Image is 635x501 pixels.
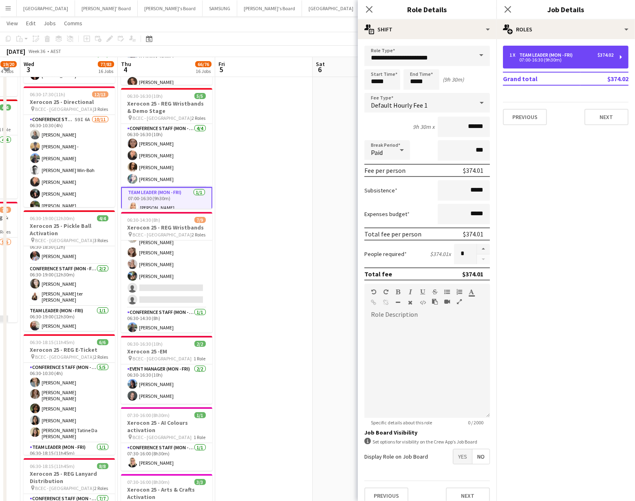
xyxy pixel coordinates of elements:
label: Subsistence [364,187,397,194]
span: Thu [121,60,131,68]
span: 07:30-16:00 (8h30m) [128,479,170,485]
button: Insert video [444,298,450,305]
h3: Role Details [358,4,496,15]
span: 66/76 [195,61,212,67]
span: 2 Roles [192,232,206,238]
h3: Xerocon 25 - REG Lanyard Distribution [24,470,115,485]
app-card-role: Team Leader (Mon - Fri)1/107:00-16:30 (9h30m)[PERSON_NAME] [121,187,212,216]
button: Redo [383,289,389,295]
span: 3/3 [194,479,206,485]
div: 07:00-16:30 (9h30m) [509,58,613,62]
label: Expenses budget [364,210,410,218]
h3: Xerocon 25 - REG E-Ticket [24,346,115,353]
div: Set options for visibility on the Crew App’s Job Board [364,438,490,446]
app-card-role: Team Leader (Mon - Fri)1/106:30-19:00 (12h30m)[PERSON_NAME] [24,306,115,334]
div: Total fee [364,270,392,278]
span: 1/1 [194,412,206,418]
span: 5 [217,65,225,74]
span: Specific details about this role [364,419,439,426]
span: BCEC - [GEOGRAPHIC_DATA] [35,354,95,360]
span: 19/20 [0,61,17,67]
button: Paste as plain text [432,298,438,305]
h3: Job Board Visibility [364,429,490,436]
span: 2 Roles [192,115,206,121]
span: Wed [24,60,34,68]
div: Shift [358,20,496,39]
app-job-card: 06:30-14:30 (8h)7/9Xerocon 25 - REG Wristbands BCEC - [GEOGRAPHIC_DATA]2 Roles[PERSON_NAME][PERSO... [121,212,212,333]
div: Total fee per person [364,230,421,238]
span: 06:30-18:15 (11h45m) [30,339,75,345]
button: Underline [420,289,426,295]
button: Increase [477,244,490,254]
div: Fee per person [364,166,406,174]
span: Fri [218,60,225,68]
app-card-role: Conference Staff (Mon - Fri)1/106:30-14:30 (8h)[PERSON_NAME] [121,308,212,335]
div: 16 Jobs [196,68,211,74]
button: HTML Code [420,299,426,306]
button: [GEOGRAPHIC_DATA] [302,0,360,16]
app-card-role: Conference Staff (Mon - Fri)59I6A10/1106:30-10:30 (4h)[PERSON_NAME][PERSON_NAME] -[PERSON_NAME][P... [24,115,115,261]
button: Horizontal Line [395,299,401,306]
div: 1 x [509,52,519,58]
span: 8/8 [97,463,108,469]
app-card-role: Conference Staff (Mon - Fri)4/406:30-16:30 (10h)[PERSON_NAME][PERSON_NAME][PERSON_NAME][PERSON_NAME] [121,124,212,187]
span: 5/5 [194,93,206,99]
span: Jobs [44,20,56,27]
button: Ordered List [456,289,462,295]
span: 06:30-18:15 (11h45m) [30,463,75,469]
h3: Xerocon 25 - AI Colours activation [121,419,212,434]
span: BCEC - [GEOGRAPHIC_DATA] [133,355,192,362]
span: 06:30-14:30 (8h) [128,217,161,223]
button: Previous [503,109,547,125]
button: SAMSUNG [203,0,237,16]
button: Italic [408,289,413,295]
div: AEST [51,48,61,54]
button: Bold [395,289,401,295]
app-job-card: 06:30-19:00 (12h30m)4/4Xerocon 25 - Pickle Ball Activation BCEC - [GEOGRAPHIC_DATA]3 RolesConfere... [24,210,115,331]
button: [PERSON_NAME]' Board [75,0,138,16]
label: Display Role on Job Board [364,453,428,460]
span: 2/2 [194,341,206,347]
span: BCEC - [GEOGRAPHIC_DATA] [35,106,95,112]
app-card-role: Conference Staff (Mon - Fri)5/506:30-10:30 (4h)[PERSON_NAME][PERSON_NAME] [PERSON_NAME][PERSON_NA... [24,363,115,443]
span: No [472,449,489,464]
app-job-card: 07:30-16:00 (8h30m)1/1Xerocon 25 - AI Colours activation BCEC - [GEOGRAPHIC_DATA]1 RoleConference... [121,407,212,471]
h3: Xerocon 25 - REG Wristbands [121,224,212,231]
a: Comms [61,18,86,29]
div: $374.02 [598,52,613,58]
app-job-card: 06:30-16:30 (10h)2/2Xerocon 25 -EM BCEC - [GEOGRAPHIC_DATA]1 RoleEvent Manager (Mon - Fri)2/206:3... [121,336,212,404]
div: $374.01 x [430,250,451,258]
span: BCEC - [GEOGRAPHIC_DATA] [35,237,95,243]
span: Paid [371,148,383,157]
span: 3 [22,65,34,74]
div: (9h 30m) [443,76,464,83]
app-job-card: 06:30-17:30 (11h)12/13Xerocon 25 - Directional BCEC - [GEOGRAPHIC_DATA]3 RolesConference Staff (M... [24,86,115,207]
div: 9h 30m x [413,123,434,130]
app-card-role: Conference Staff (Mon - Fri)1/106:30-18:30 (12h)[PERSON_NAME] [24,236,115,264]
span: 12/13 [92,91,108,97]
app-card-role: Conference Staff (Mon - Fri)1/107:30-16:00 (8h30m)[PERSON_NAME] [121,443,212,471]
button: Clear Formatting [408,299,413,306]
button: [PERSON_NAME]'s Board [138,0,203,16]
span: 06:30-19:00 (12h30m) [30,215,75,221]
app-job-card: 06:30-16:30 (10h)5/5Xerocon 25 - REG Wristbands & Demo Stage BCEC - [GEOGRAPHIC_DATA]2 RolesConfe... [121,88,212,209]
h3: Xerocon 25 - Directional [24,98,115,106]
app-job-card: 06:30-18:15 (11h45m)6/6Xerocon 25 - REG E-Ticket BCEC - [GEOGRAPHIC_DATA]2 RolesConference Staff ... [24,334,115,455]
span: Yes [453,449,472,464]
span: 2 Roles [95,485,108,491]
button: Text Color [469,289,474,295]
div: 4 Jobs [1,68,16,74]
button: Undo [371,289,377,295]
span: 77/83 [98,61,114,67]
span: 2 Roles [95,354,108,360]
button: [PERSON_NAME]'s Board [237,0,302,16]
span: Comms [64,20,82,27]
a: Jobs [40,18,59,29]
span: 07:30-16:00 (8h30m) [128,412,170,418]
span: 0 / 2000 [461,419,490,426]
span: View [7,20,18,27]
